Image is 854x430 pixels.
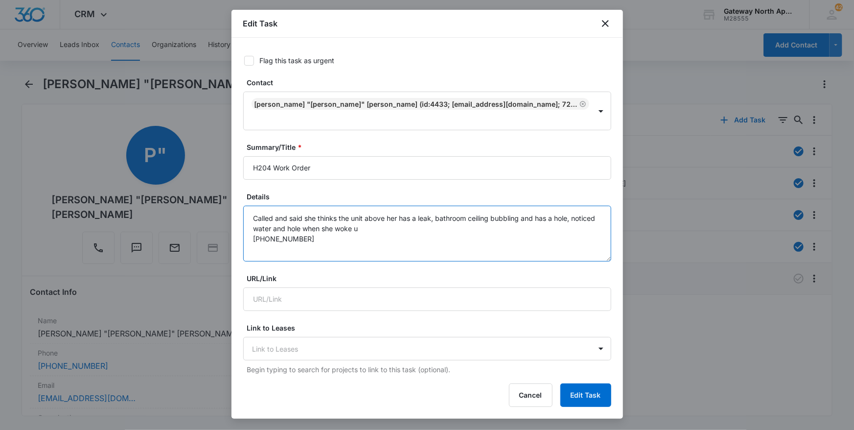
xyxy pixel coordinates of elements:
label: Summary/Title [247,142,615,152]
button: Cancel [509,383,553,407]
p: Begin typing to search for projects to link to this task (optional). [247,364,611,375]
button: close [600,18,611,29]
label: Contact [247,77,615,88]
h1: Edit Task [243,18,278,29]
div: Remove Patricia "Tricia" Lotz (ID:4433; triciallotz@gmail.com; 7204423541) [577,100,586,107]
label: URL/Link [247,273,615,284]
div: [PERSON_NAME] "[PERSON_NAME]" [PERSON_NAME] (ID:4433; [EMAIL_ADDRESS][DOMAIN_NAME]; 7204423541) [254,100,577,108]
button: Edit Task [560,383,611,407]
input: Summary/Title [243,156,611,180]
input: URL/Link [243,287,611,311]
div: Flag this task as urgent [260,55,335,66]
textarea: Called and said she thinks the unit above her has a leak, bathroom ceiling bubbling and has a hol... [243,206,611,262]
label: Details [247,191,615,202]
label: Link to Leases [247,323,615,333]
